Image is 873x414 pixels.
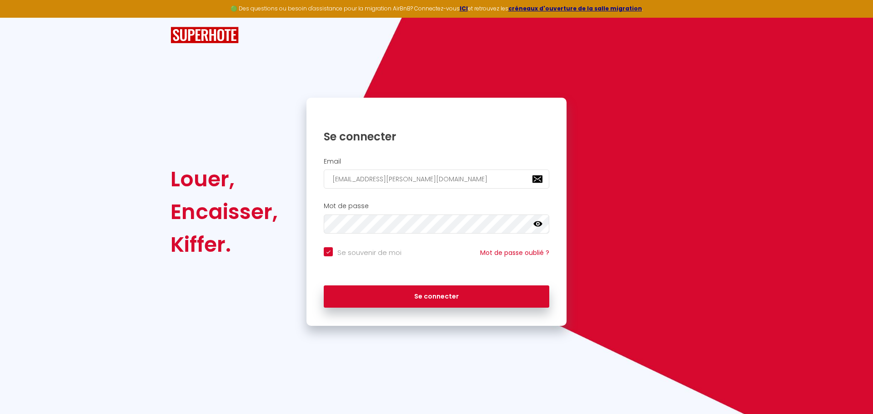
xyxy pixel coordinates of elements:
div: Encaisser, [171,195,278,228]
div: Louer, [171,163,278,195]
h1: Se connecter [324,130,549,144]
h2: Mot de passe [324,202,549,210]
h2: Email [324,158,549,165]
a: créneaux d'ouverture de la salle migration [508,5,642,12]
img: SuperHote logo [171,27,239,44]
button: Se connecter [324,285,549,308]
a: ICI [460,5,468,12]
a: Mot de passe oublié ? [480,248,549,257]
input: Ton Email [324,170,549,189]
div: Kiffer. [171,228,278,261]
